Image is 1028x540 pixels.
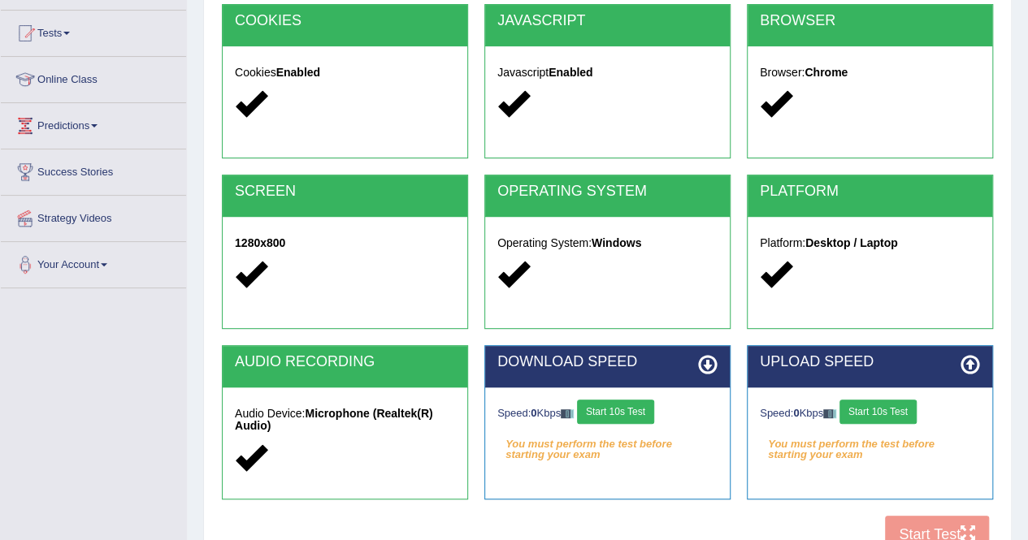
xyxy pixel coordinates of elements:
[1,242,186,283] a: Your Account
[839,400,917,424] button: Start 10s Test
[497,400,718,428] div: Speed: Kbps
[235,67,455,79] h5: Cookies
[235,354,455,370] h2: AUDIO RECORDING
[1,196,186,236] a: Strategy Videos
[276,66,320,79] strong: Enabled
[1,57,186,97] a: Online Class
[497,237,718,249] h5: Operating System:
[805,66,848,79] strong: Chrome
[235,184,455,200] h2: SCREEN
[793,407,799,419] strong: 0
[235,13,455,29] h2: COOKIES
[549,66,592,79] strong: Enabled
[497,67,718,79] h5: Javascript
[497,184,718,200] h2: OPERATING SYSTEM
[531,407,536,419] strong: 0
[823,409,836,418] img: ajax-loader-fb-connection.gif
[497,432,718,456] em: You must perform the test before starting your exam
[760,432,980,456] em: You must perform the test before starting your exam
[1,103,186,144] a: Predictions
[760,184,980,200] h2: PLATFORM
[561,409,574,418] img: ajax-loader-fb-connection.gif
[760,13,980,29] h2: BROWSER
[760,67,980,79] h5: Browser:
[235,408,455,433] h5: Audio Device:
[497,13,718,29] h2: JAVASCRIPT
[760,237,980,249] h5: Platform:
[760,354,980,370] h2: UPLOAD SPEED
[805,236,898,249] strong: Desktop / Laptop
[760,400,980,428] div: Speed: Kbps
[1,11,186,51] a: Tests
[1,149,186,190] a: Success Stories
[497,354,718,370] h2: DOWNLOAD SPEED
[577,400,654,424] button: Start 10s Test
[592,236,641,249] strong: Windows
[235,407,433,432] strong: Microphone (Realtek(R) Audio)
[235,236,285,249] strong: 1280x800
